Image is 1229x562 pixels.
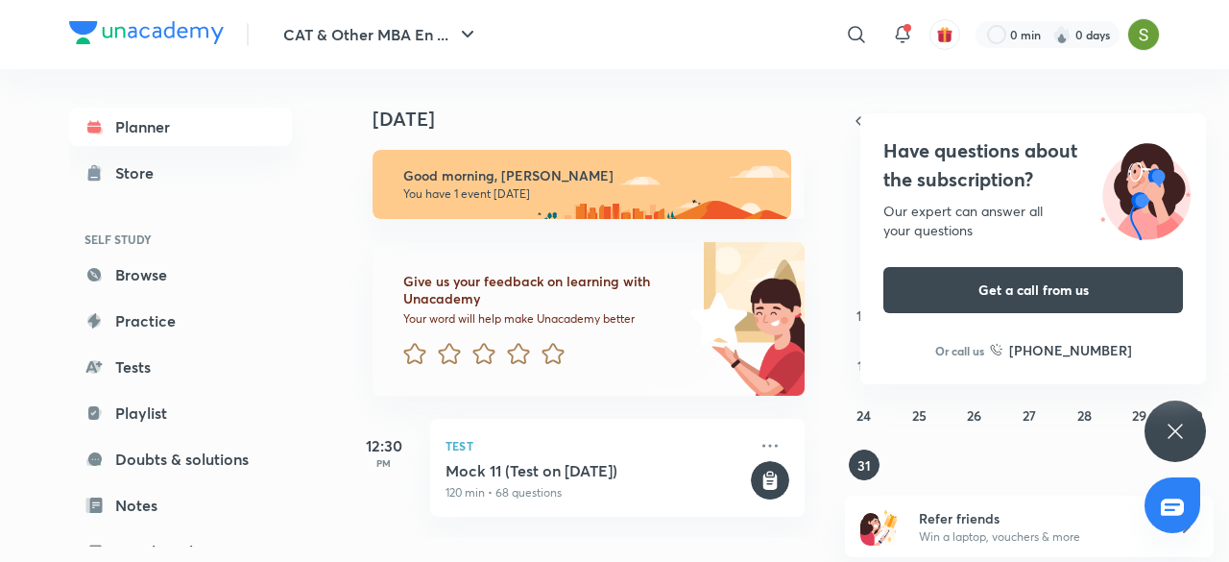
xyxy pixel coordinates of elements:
[403,167,774,184] h6: Good morning, [PERSON_NAME]
[69,154,292,192] a: Store
[856,406,871,425] abbr: August 24, 2025
[883,267,1183,313] button: Get a call from us
[1124,400,1155,430] button: August 29, 2025
[1077,406,1092,425] abbr: August 28, 2025
[69,486,292,525] a: Notes
[857,456,871,475] abbr: August 31, 2025
[373,150,791,219] img: morning
[1014,400,1045,430] button: August 27, 2025
[1052,25,1072,44] img: streak
[999,109,1061,134] span: [DATE]
[919,528,1155,546] p: Win a laptop, vouchers & more
[936,26,953,43] img: avatar
[1023,406,1036,425] abbr: August 27, 2025
[69,21,224,44] img: Company Logo
[929,19,960,50] button: avatar
[446,484,747,501] p: 120 min • 68 questions
[69,440,292,478] a: Doubts & solutions
[856,306,871,325] abbr: August 10, 2025
[403,311,684,327] p: Your word will help make Unacademy better
[919,508,1155,528] h6: Refer friends
[625,242,805,396] img: feedback_image
[1179,400,1210,430] button: August 30, 2025
[857,356,870,375] abbr: August 17, 2025
[346,457,422,469] p: PM
[69,302,292,340] a: Practice
[403,273,684,307] h6: Give us your feedback on learning with Unacademy
[403,186,774,202] p: You have 1 event [DATE]
[883,202,1183,240] div: Our expert can answer all your questions
[849,300,880,330] button: August 10, 2025
[346,434,422,457] h5: 12:30
[912,406,927,425] abbr: August 25, 2025
[1069,400,1099,430] button: August 28, 2025
[935,342,984,359] p: Or call us
[446,461,747,480] h5: Mock 11 (Test on 31.08.2025)
[872,108,1187,134] button: [DATE]
[69,223,292,256] h6: SELF STUDY
[1127,18,1160,51] img: Samridhi Vij
[69,256,292,294] a: Browse
[849,400,880,430] button: August 24, 2025
[904,400,934,430] button: August 25, 2025
[1187,406,1203,425] abbr: August 30, 2025
[69,348,292,386] a: Tests
[69,108,292,146] a: Planner
[967,406,981,425] abbr: August 26, 2025
[1132,406,1146,425] abbr: August 29, 2025
[883,136,1183,194] h4: Have questions about the subscription?
[860,507,899,546] img: referral
[1009,340,1132,360] h6: [PHONE_NUMBER]
[849,350,880,380] button: August 17, 2025
[1085,136,1206,240] img: ttu_illustration_new.svg
[849,450,880,480] button: August 31, 2025
[69,394,292,432] a: Playlist
[272,15,491,54] button: CAT & Other MBA En ...
[69,21,224,49] a: Company Logo
[849,250,880,281] button: August 3, 2025
[373,108,824,131] h4: [DATE]
[115,161,165,184] div: Store
[990,340,1132,360] a: [PHONE_NUMBER]
[959,400,990,430] button: August 26, 2025
[446,434,747,457] p: Test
